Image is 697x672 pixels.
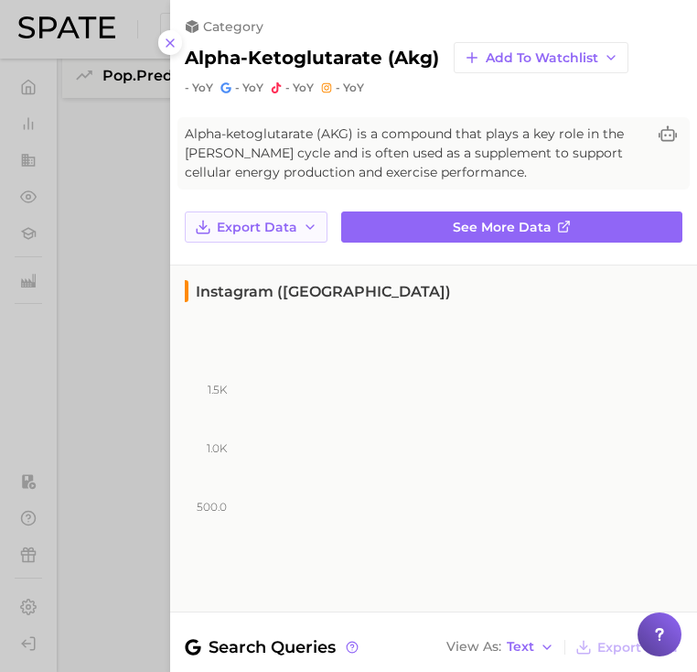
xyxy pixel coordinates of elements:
[185,211,327,243] button: Export Data
[446,642,501,652] span: View As
[235,81,240,94] span: -
[185,81,189,94] span: -
[341,211,682,243] a: See more data
[185,634,361,660] span: Search Queries
[571,634,682,660] button: Export Data
[343,81,364,95] span: YoY
[285,81,290,94] span: -
[185,47,439,69] h2: alpha-ketoglutarate (akg)
[507,642,534,652] span: Text
[203,18,263,35] span: category
[185,280,451,302] span: Instagram ([GEOGRAPHIC_DATA])
[336,81,340,94] span: -
[242,81,263,95] span: YoY
[453,220,552,235] span: See more data
[293,81,314,95] span: YoY
[185,125,646,182] span: Alpha-ketoglutarate (AKG) is a compound that plays a key role in the [PERSON_NAME] cycle and is o...
[442,635,559,659] button: View AsText
[486,50,598,66] span: Add to Watchlist
[217,220,297,235] span: Export Data
[454,42,628,73] button: Add to Watchlist
[597,640,678,656] span: Export Data
[192,81,213,95] span: YoY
